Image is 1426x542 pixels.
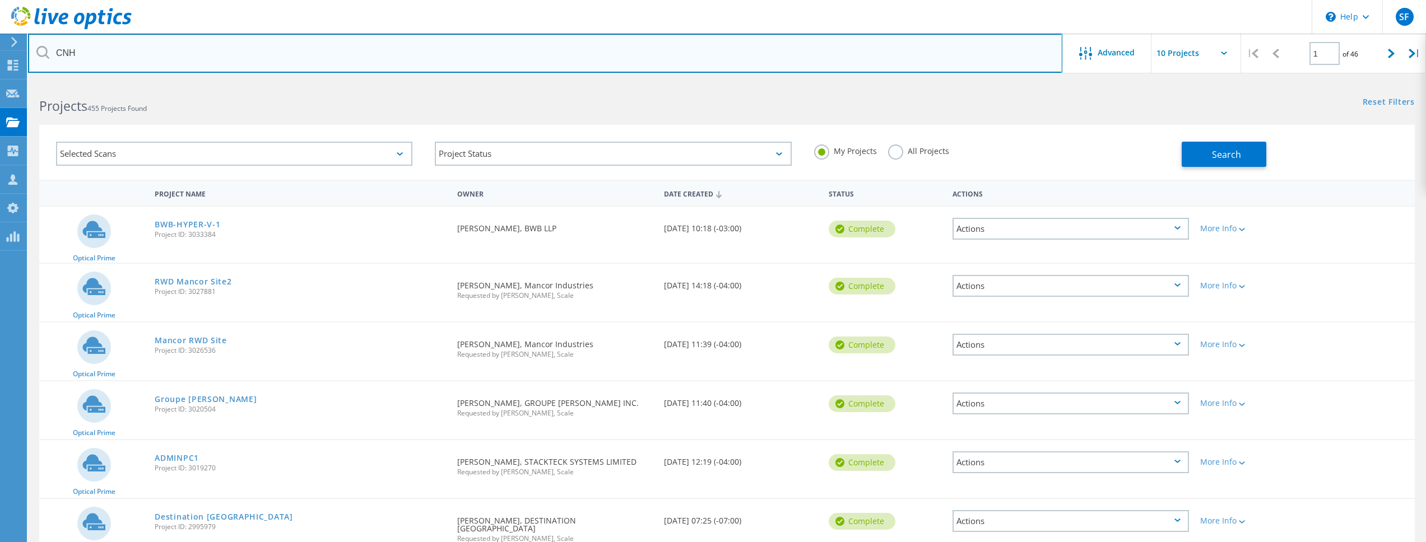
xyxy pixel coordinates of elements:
div: Actions [953,334,1189,356]
a: RWD Mancor Site2 [155,278,231,286]
div: Actions [953,275,1189,297]
button: Search [1182,142,1266,167]
span: Project ID: 3033384 [155,231,446,238]
a: Mancor RWD Site [155,337,227,344]
span: Requested by [PERSON_NAME], Scale [457,469,652,475]
a: Reset Filters [1363,98,1415,108]
div: Actions [953,451,1189,473]
div: Status [823,183,947,203]
div: Complete [829,513,895,530]
span: Search [1212,148,1241,161]
span: Advanced [1098,49,1135,57]
span: SF [1399,12,1409,21]
b: Projects [39,97,87,115]
span: Requested by [PERSON_NAME], Scale [457,410,652,417]
label: All Projects [888,144,949,155]
div: Date Created [658,183,824,204]
span: Optical Prime [73,371,115,377]
a: Groupe [PERSON_NAME] [155,395,257,403]
span: Optical Prime [73,255,115,261]
div: More Info [1200,517,1299,525]
div: More Info [1200,340,1299,348]
span: Project ID: 3027881 [155,288,446,295]
div: [DATE] 14:18 (-04:00) [658,264,824,301]
div: More Info [1200,399,1299,407]
div: | [1241,34,1264,73]
div: Complete [829,221,895,237]
div: [DATE] 11:40 (-04:00) [658,381,824,418]
span: Requested by [PERSON_NAME], Scale [457,351,652,358]
div: More Info [1200,458,1299,466]
div: [PERSON_NAME], Mancor Industries [452,323,658,369]
div: Actions [953,393,1189,414]
span: of 46 [1343,49,1358,59]
div: Complete [829,278,895,295]
span: 455 Projects Found [87,104,147,113]
div: | [1403,34,1426,73]
span: Project ID: 2995979 [155,524,446,530]
input: Search projects by name, owner, ID, company, etc [28,34,1062,73]
span: Optical Prime [73,488,115,495]
div: Complete [829,454,895,471]
div: Selected Scans [56,142,412,166]
div: Actions [953,510,1189,532]
a: Live Optics Dashboard [11,24,132,31]
a: ADMINPC1 [155,454,199,462]
div: [PERSON_NAME], STACKTECK SYSTEMS LIMITED [452,440,658,487]
span: Requested by [PERSON_NAME], Scale [457,535,652,542]
a: Destination [GEOGRAPHIC_DATA] [155,513,292,521]
span: Optical Prime [73,429,115,436]
a: BWB-HYPER-V-1 [155,221,220,228]
span: Project ID: 3020504 [155,406,446,413]
div: [DATE] 12:19 (-04:00) [658,440,824,477]
div: [DATE] 11:39 (-04:00) [658,323,824,359]
div: [PERSON_NAME], Mancor Industries [452,264,658,310]
div: [DATE] 10:18 (-03:00) [658,207,824,244]
span: Project ID: 3019270 [155,465,446,471]
div: [PERSON_NAME], GROUPE [PERSON_NAME] INC. [452,381,658,428]
div: Project Status [435,142,791,166]
div: Complete [829,337,895,353]
div: Actions [953,218,1189,240]
span: Requested by [PERSON_NAME], Scale [457,292,652,299]
span: Project ID: 3026536 [155,347,446,354]
span: Optical Prime [73,312,115,319]
div: Complete [829,395,895,412]
div: More Info [1200,225,1299,232]
div: Actions [947,183,1195,203]
div: [DATE] 07:25 (-07:00) [658,499,824,536]
div: Project Name [149,183,452,203]
label: My Projects [814,144,877,155]
div: Owner [452,183,658,203]
div: [PERSON_NAME], BWB LLP [452,207,658,244]
svg: \n [1326,12,1336,22]
div: More Info [1200,282,1299,289]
